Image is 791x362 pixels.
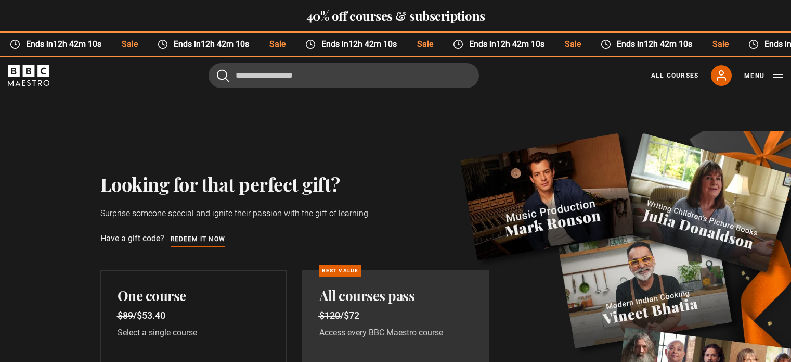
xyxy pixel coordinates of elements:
[611,38,702,51] span: Ends in
[651,71,698,80] a: All Courses
[118,288,270,304] h2: One course
[744,71,783,81] button: Toggle navigation
[111,38,147,51] span: Sale
[406,38,442,51] span: Sale
[53,39,101,49] time: 12h 42m 10s
[554,38,590,51] span: Sale
[319,310,340,321] span: $120
[100,173,691,195] h1: Looking for that perfect gift?
[319,327,472,339] p: Access every BBC Maestro course
[643,39,692,49] time: 12h 42m 10s
[259,38,295,51] span: Sale
[463,38,554,51] span: Ends in
[8,65,49,86] svg: BBC Maestro
[319,308,472,322] p: /
[100,233,226,243] span: Have a gift code?
[20,38,111,51] span: Ends in
[200,39,249,49] time: 12h 42m 10s
[315,38,406,51] span: Ends in
[137,310,165,321] span: $53.40
[118,327,270,339] p: Select a single course
[496,39,544,49] time: 12h 42m 10s
[319,265,361,276] p: Best Value
[319,288,472,304] h2: All courses pass
[209,63,479,88] input: Search
[702,38,737,51] span: Sale
[217,69,229,82] button: Submit the search query
[171,234,226,245] a: Redeem it now
[167,38,258,51] span: Ends in
[118,308,270,322] p: /
[118,310,133,321] span: $89
[100,207,455,220] p: Surprise someone special and ignite their passion with the gift of learning.
[344,310,359,321] span: $72
[348,39,396,49] time: 12h 42m 10s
